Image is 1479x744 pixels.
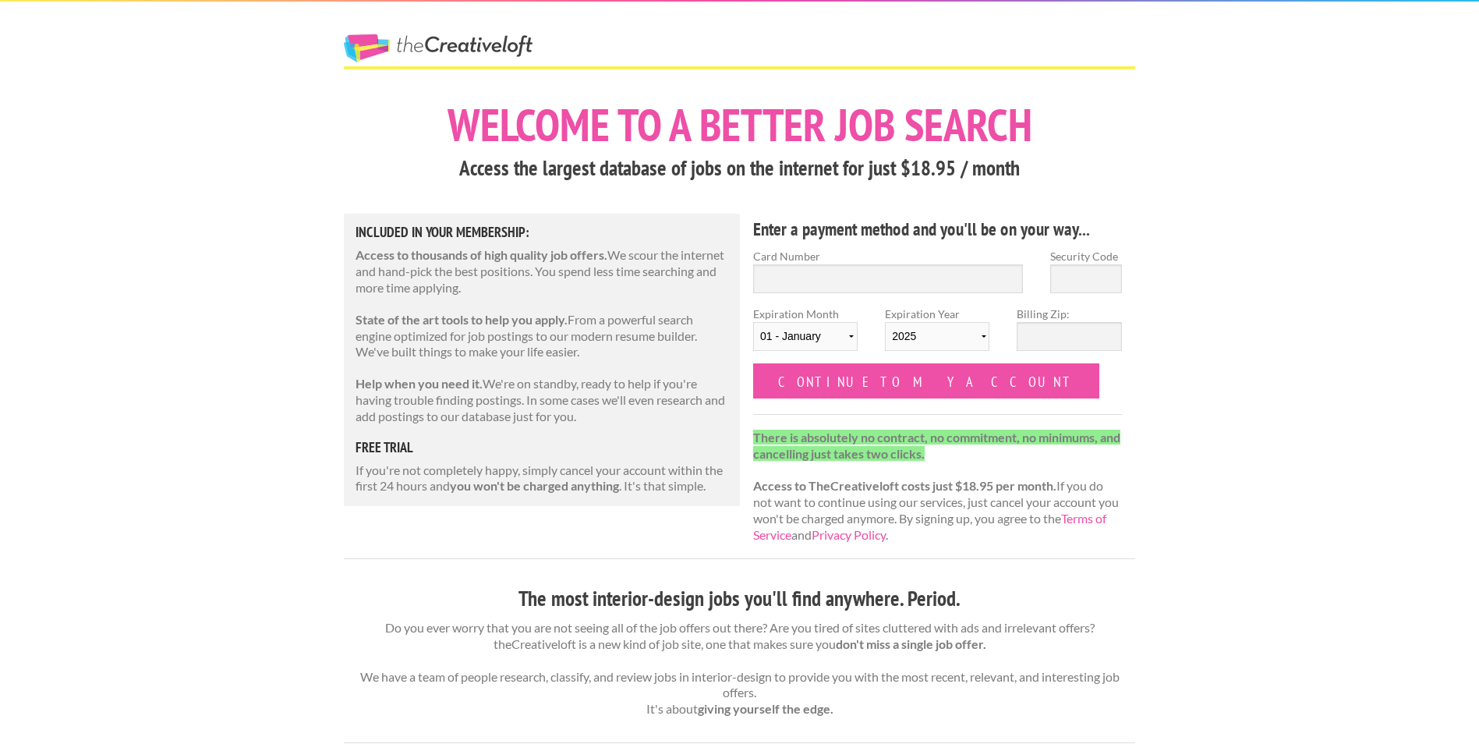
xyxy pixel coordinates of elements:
h3: The most interior-design jobs you'll find anywhere. Period. [344,584,1135,614]
p: From a powerful search engine optimized for job postings to our modern resume builder. We've buil... [356,312,728,360]
strong: giving yourself the edge. [698,701,833,716]
a: The Creative Loft [344,34,533,62]
select: Expiration Month [753,322,858,351]
input: Continue to my account [753,363,1099,399]
p: If you're not completely happy, simply cancel your account within the first 24 hours and . It's t... [356,462,728,495]
h3: Access the largest database of jobs on the internet for just $18.95 / month [344,154,1135,183]
label: Security Code [1050,248,1122,264]
p: If you do not want to continue using our services, just cancel your account you won't be charged ... [753,430,1122,544]
p: We scour the internet and hand-pick the best positions. You spend less time searching and more ti... [356,247,728,296]
label: Expiration Year [885,306,989,363]
strong: Access to thousands of high quality job offers. [356,247,607,262]
h4: Enter a payment method and you'll be on your way... [753,217,1122,242]
p: We're on standby, ready to help if you're having trouble finding postings. In some cases we'll ev... [356,376,728,424]
select: Expiration Year [885,322,989,351]
strong: Help when you need it. [356,376,483,391]
label: Expiration Month [753,306,858,363]
strong: There is absolutely no contract, no commitment, no minimums, and cancelling just takes two clicks. [753,430,1120,461]
strong: you won't be charged anything [450,478,619,493]
a: Terms of Service [753,511,1106,542]
strong: State of the art tools to help you apply. [356,312,568,327]
label: Card Number [753,248,1023,264]
h1: Welcome to a better job search [344,102,1135,147]
strong: Access to TheCreativeloft costs just $18.95 per month. [753,478,1056,493]
h5: Included in Your Membership: [356,225,728,239]
label: Billing Zip: [1017,306,1121,322]
a: Privacy Policy [812,527,886,542]
h5: free trial [356,441,728,455]
strong: don't miss a single job offer. [836,636,986,651]
p: Do you ever worry that you are not seeing all of the job offers out there? Are you tired of sites... [344,620,1135,717]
